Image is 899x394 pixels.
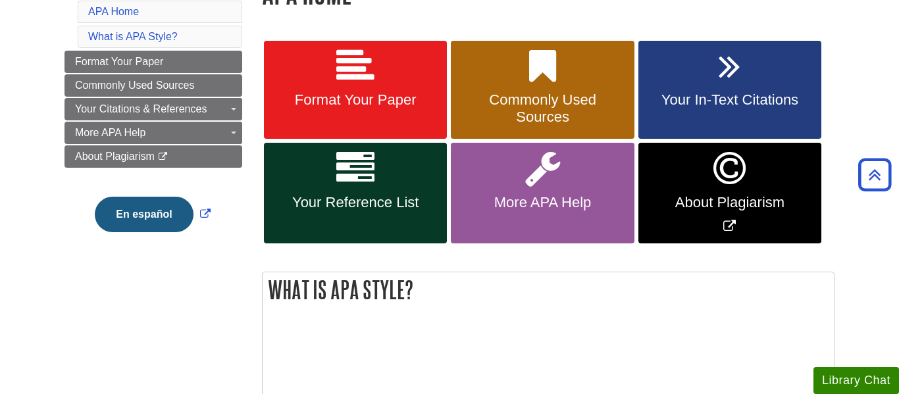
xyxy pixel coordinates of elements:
a: Your Reference List [264,143,447,243]
a: More APA Help [451,143,634,243]
span: About Plagiarism [75,151,155,162]
a: What is APA Style? [88,31,178,42]
a: Format Your Paper [264,41,447,139]
a: Your In-Text Citations [638,41,821,139]
span: Format Your Paper [75,56,163,67]
span: Your Citations & References [75,103,207,114]
span: Commonly Used Sources [461,91,624,126]
a: Commonly Used Sources [64,74,242,97]
a: Commonly Used Sources [451,41,634,139]
a: Link opens in new window [91,209,213,220]
span: More APA Help [75,127,145,138]
i: This link opens in a new window [157,153,168,161]
a: Your Citations & References [64,98,242,120]
a: Back to Top [854,166,896,184]
a: More APA Help [64,122,242,144]
a: APA Home [88,6,139,17]
span: About Plagiarism [648,194,811,211]
button: Library Chat [813,367,899,394]
h2: What is APA Style? [263,272,834,307]
span: Your Reference List [274,194,437,211]
a: Link opens in new window [638,143,821,243]
span: Your In-Text Citations [648,91,811,109]
a: Format Your Paper [64,51,242,73]
span: Format Your Paper [274,91,437,109]
span: More APA Help [461,194,624,211]
span: Commonly Used Sources [75,80,194,91]
a: About Plagiarism [64,145,242,168]
button: En español [95,197,193,232]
